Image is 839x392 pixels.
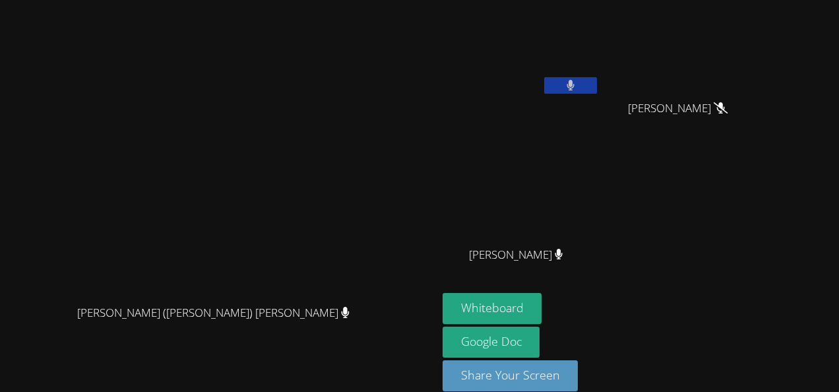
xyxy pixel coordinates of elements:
[628,99,728,118] span: [PERSON_NAME]
[77,304,350,323] span: [PERSON_NAME] ([PERSON_NAME]) [PERSON_NAME]
[469,245,563,265] span: [PERSON_NAME]
[443,360,578,391] button: Share Your Screen
[443,327,540,358] a: Google Doc
[443,293,542,324] button: Whiteboard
